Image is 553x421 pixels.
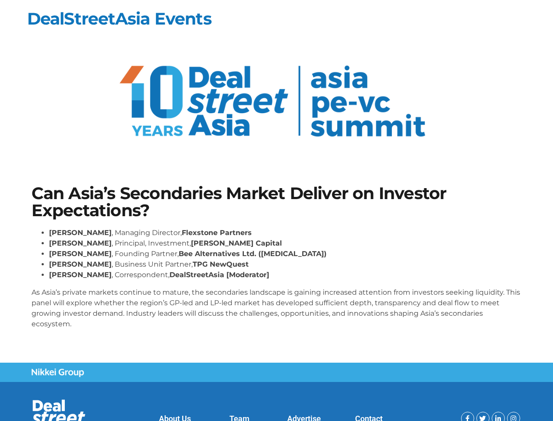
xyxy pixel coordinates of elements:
[49,228,112,237] strong: [PERSON_NAME]
[49,238,522,249] li: , Principal, Investment,
[193,260,249,268] strong: TPG NewQuest
[182,228,252,237] strong: Flexstone Partners
[191,239,282,247] strong: [PERSON_NAME] Capital
[49,228,522,238] li: , Managing Director,
[49,270,522,280] li: , Correspondent,
[32,185,522,219] h1: Can Asia’s Secondaries Market Deliver on Investor Expectations?
[49,259,522,270] li: , Business Unit Partner,
[169,271,269,279] strong: DealStreetAsia [Moderator]
[32,368,84,377] img: Nikkei Group
[49,249,522,259] li: , Founding Partner,
[179,250,327,258] strong: Bee Alternatives Ltd. ([MEDICAL_DATA])
[32,287,522,329] p: As Asia’s private markets continue to mature, the secondaries landscape is gaining increased atte...
[27,8,211,29] a: DealStreetAsia Events
[49,260,112,268] strong: [PERSON_NAME]
[49,239,112,247] strong: [PERSON_NAME]
[49,250,112,258] strong: [PERSON_NAME]
[49,271,112,279] strong: [PERSON_NAME]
